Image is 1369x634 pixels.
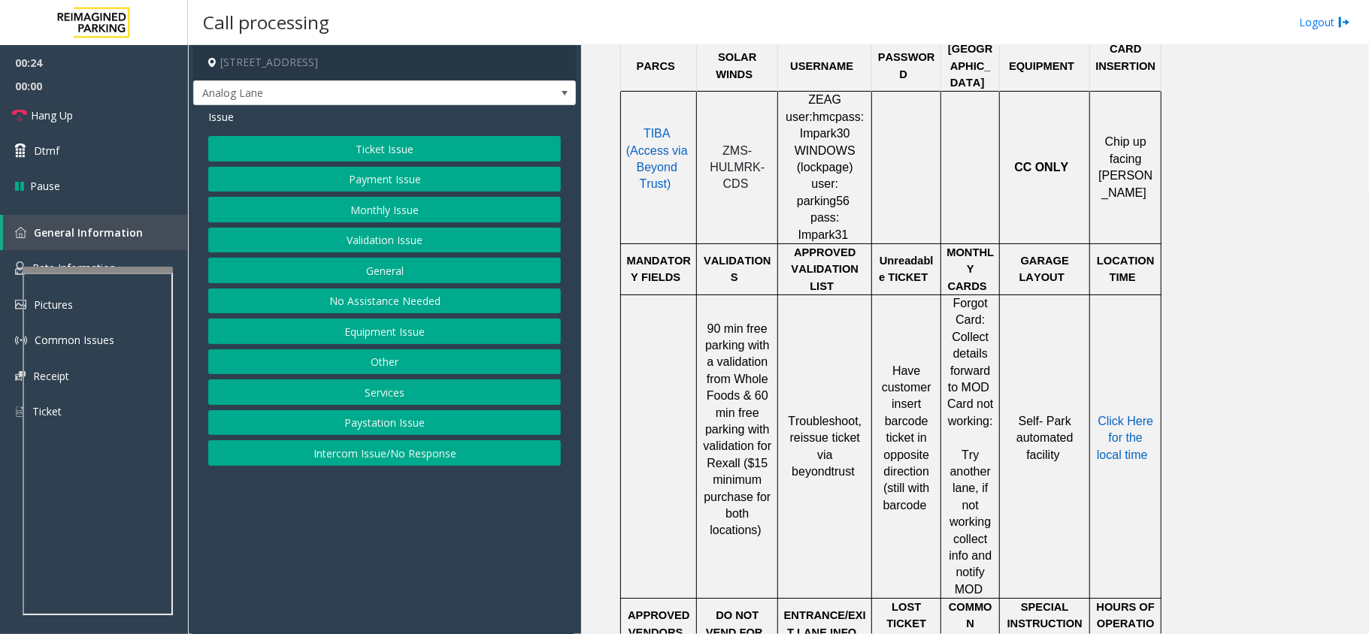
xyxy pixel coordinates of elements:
[1098,135,1152,198] span: Chip up facing [PERSON_NAME]
[948,43,992,89] span: [GEOGRAPHIC_DATA]
[208,167,561,192] button: Payment Issue
[704,255,771,283] span: VALIDATIONS
[637,60,675,72] span: PARCS
[34,225,143,240] span: General Information
[1299,14,1350,30] a: Logout
[208,258,561,283] button: General
[208,379,561,405] button: Services
[790,60,853,72] span: USERNAME
[208,349,561,375] button: Other
[786,93,841,122] span: ZEAG user:
[208,109,234,125] span: Issue
[878,51,935,80] span: PASSWORD
[30,178,60,194] span: Pause
[15,405,25,418] img: 'icon'
[15,300,26,309] img: 'icon'
[1014,161,1068,174] span: CC ONLY
[1095,43,1155,71] span: CARD INSERTION
[34,143,59,158] span: Dtmf
[626,127,688,190] span: TIBA (Access via Beyond Trust)
[1019,255,1069,283] span: GARAGE LAYOUT
[627,255,691,283] span: MANDATORY FIELDS
[3,215,188,250] a: General Information
[15,227,26,238] img: 'icon'
[32,261,116,275] span: Rate Information
[716,51,756,80] span: SOLAR WINDS
[208,197,561,222] button: Monthly Issue
[15,371,26,381] img: 'icon'
[703,322,771,537] span: 90 min free parking with a validation from Whole Foods & 60 min free parking with validation for ...
[710,144,765,191] span: ZMS-HULMRK-CDS
[1338,14,1350,30] img: logout
[831,465,855,478] span: trust
[208,136,561,162] button: Ticket Issue
[208,228,561,253] button: Validation Issue
[31,107,73,123] span: Hang Up
[1016,415,1074,461] span: Self- Park automated facility
[813,110,835,124] span: hmc
[1009,60,1074,72] span: EQUIPMENT
[208,319,561,344] button: Equipment Issue
[208,288,561,314] button: No Assistance Needed
[949,448,992,596] span: Try another lane, if not working collect info and notify MOD
[195,4,337,41] h3: Call processing
[879,255,933,283] span: Unreadable TICKET
[208,410,561,436] button: Paystation Issue
[15,261,25,275] img: 'icon'
[882,364,931,512] span: Have customer insert barcode ticket in opposite direction (still with barcode
[797,195,850,207] span: parking56
[947,397,993,427] span: Card not working:
[208,440,561,466] button: Intercom Issue/No Response
[788,415,862,478] span: Troubleshoot, reissue ticket via beyond
[1097,415,1153,461] span: Click Here for the local time
[801,161,849,174] span: lockpage
[792,246,859,292] span: APPROVED VALIDATION LIST
[1097,415,1153,461] a: Click Here for the local time
[946,246,994,292] span: MONTHLY CARDS
[1097,255,1155,283] span: LOCATION TIME
[194,81,499,105] span: Analog Lane
[798,211,849,240] span: pass: Impark31
[15,334,27,346] img: 'icon'
[193,45,576,80] h4: [STREET_ADDRESS]
[948,297,990,394] span: Forgot Card: Collect details forward to MOD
